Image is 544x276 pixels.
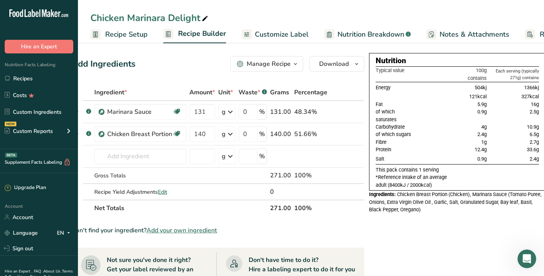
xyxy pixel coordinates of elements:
span: 2.4g [530,156,539,162]
div: Marinara Sauce [107,107,172,117]
span: 5.9g [477,101,487,107]
div: NEW [5,122,16,126]
td: Energy [376,82,418,93]
iframe: Intercom live chat [518,249,536,268]
span: 0.9g [477,109,487,115]
div: Recipe Yield Adjustments [94,188,186,196]
div: Custom Reports [5,127,53,135]
span: Edit [158,188,167,196]
th: Each serving (typically 271g) contains [488,67,539,82]
div: Manage Recipe [247,59,291,69]
td: Fibre [376,138,418,146]
div: 0 [270,187,291,196]
img: Sub Recipe [99,109,104,115]
span: 504kj [475,85,487,90]
span: 2.7g [530,139,539,145]
button: Hire an Expert [5,40,73,53]
span: 12.4g [475,147,487,152]
a: Nutrition Breakdown [324,26,411,43]
div: 51.66% [294,129,327,139]
div: 100% [294,171,327,180]
img: Sub Recipe [99,131,104,137]
p: This pack contains 1 serving [376,166,539,173]
span: Recipe Setup [105,29,148,40]
div: 48.34% [294,107,327,117]
span: 2.5g [530,109,539,115]
div: Chicken Marinara Delight [90,11,210,25]
button: Manage Recipe [230,56,303,72]
div: Gross Totals [94,172,186,180]
span: Chicken Breast Portion (Chicken), Marinara Sauce (Tomato Puree, Onions, Extra Virgin Olive Oil , ... [369,191,542,212]
div: Don't have time to do it? Hire a labeling expert to do it for you [249,255,355,274]
div: g [222,152,226,161]
div: Can't find your ingredient? [72,226,364,235]
span: 0.9g [477,156,487,162]
span: Percentage [294,88,327,97]
div: BETA [5,153,17,157]
span: 1366kj [524,85,539,90]
button: Download [309,56,364,72]
a: Hire an Expert . [5,269,32,274]
span: Notes & Attachments [440,29,509,40]
span: 4g [481,124,487,130]
div: 131.00 [270,107,291,117]
div: 140.00 [270,129,291,139]
span: Unit [218,88,233,97]
a: Notes & Attachments [426,26,509,43]
span: 327kcal [521,94,539,99]
td: Protein [376,146,418,153]
span: 10.9g [527,124,539,130]
th: Net Totals [93,200,268,216]
div: Upgrade Plan [5,184,46,192]
td: Fat [376,101,418,108]
input: Add Ingredient [94,149,186,164]
a: About Us . [43,269,62,274]
span: Grams [270,88,289,97]
td: of which saturates [376,108,418,123]
span: 33.6g [527,147,539,152]
div: 271.00 [270,171,291,180]
div: Nutrition [376,55,539,66]
div: EN [57,228,73,237]
span: 121kcal [469,94,487,99]
div: Add Ingredients [72,58,136,71]
a: Recipe Builder [163,25,226,44]
span: Nutrition Breakdown [337,29,404,40]
a: Recipe Setup [90,26,148,43]
a: Language [5,226,38,240]
div: g [222,107,226,117]
td: Salt [376,154,418,165]
span: *Reference intake of an average adult (8400kJ / 2000kcal) [376,174,447,188]
span: 2.4g [477,131,487,137]
span: 6.5g [530,131,539,137]
div: Chicken Breast Portion [107,129,172,139]
td: Carbohydrate [376,123,418,131]
span: Customize Label [255,29,309,40]
div: g [222,129,226,139]
span: Ingredients: [369,191,396,197]
span: 1g [481,139,487,145]
th: 100% [293,200,329,216]
th: Typical value [376,67,418,82]
span: Amount [189,88,215,97]
span: Ingredient [94,88,127,97]
td: of which sugars [376,131,418,138]
a: FAQ . [34,269,43,274]
div: Waste [238,88,267,97]
span: Recipe Builder [178,28,226,39]
th: 100g contains [418,67,488,82]
span: Download [319,59,349,69]
th: 271.00 [268,200,293,216]
a: Customize Label [242,26,309,43]
span: Add your own ingredient [147,226,217,235]
span: 16g [531,101,539,107]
